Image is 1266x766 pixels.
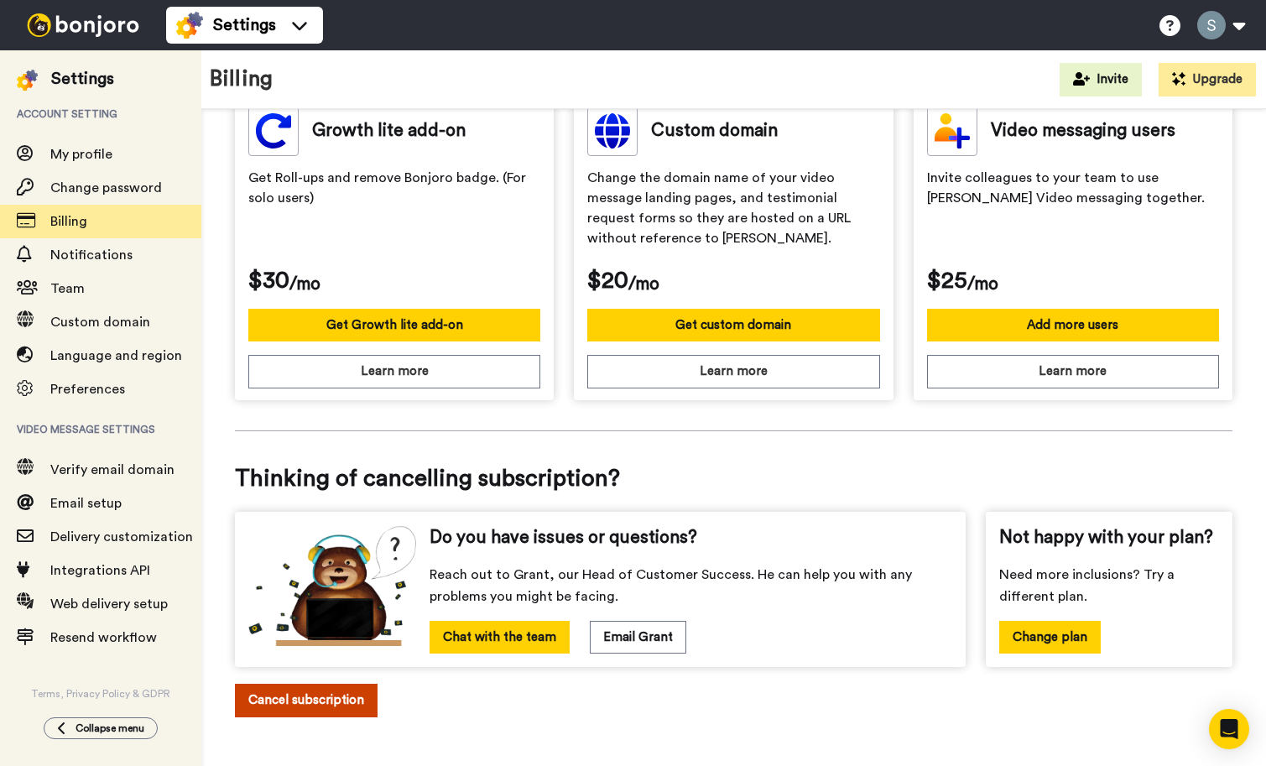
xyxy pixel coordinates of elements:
[927,355,1219,388] button: Learn more
[20,13,146,37] img: bj-logo-header-white.svg
[927,106,977,156] img: team-members.svg
[50,248,133,262] span: Notifications
[927,263,967,297] span: $25
[50,282,85,295] span: Team
[50,181,162,195] span: Change password
[999,564,1219,607] span: Need more inclusions? Try a different plan.
[430,621,570,654] button: Chat with the team
[927,168,1219,252] span: Invite colleagues to your team to use [PERSON_NAME] Video messaging together.
[587,168,879,252] span: Change the domain name of your video message landing pages, and testimonial request forms so they...
[50,148,112,161] span: My profile
[235,684,378,716] button: Cancel subscription
[248,525,416,646] img: cs-bear.png
[50,463,175,477] span: Verify email domain
[430,564,953,607] span: Reach out to Grant, our Head of Customer Success. He can help you with any problems you might be ...
[967,272,998,297] span: /mo
[587,309,879,341] button: Get custom domain
[50,315,150,329] span: Custom domain
[590,621,686,654] button: Email Grant
[176,12,203,39] img: settings-colored.svg
[991,118,1175,143] span: Video messaging users
[210,67,273,91] h1: Billing
[50,349,182,362] span: Language and region
[1060,63,1142,96] button: Invite
[651,118,778,143] span: Custom domain
[927,309,1219,341] button: Add more users
[1159,63,1256,96] button: Upgrade
[312,118,466,143] span: Growth lite add-on
[50,383,125,396] span: Preferences
[213,13,276,37] span: Settings
[235,684,1232,742] a: Cancel subscription
[44,717,158,739] button: Collapse menu
[50,215,87,228] span: Billing
[999,525,1213,550] span: Not happy with your plan?
[76,722,144,735] span: Collapse menu
[51,67,114,91] div: Settings
[50,597,168,611] span: Web delivery setup
[50,564,150,577] span: Integrations API
[587,263,628,297] span: $20
[1209,709,1249,749] div: Open Intercom Messenger
[430,525,697,550] span: Do you have issues or questions?
[587,106,638,156] img: custom-domain.svg
[50,631,157,644] span: Resend workflow
[999,621,1101,654] button: Change plan
[289,272,320,297] span: /mo
[50,530,193,544] span: Delivery customization
[248,168,540,252] span: Get Roll-ups and remove Bonjoro badge. (For solo users)
[248,263,289,297] span: $30
[248,106,299,156] img: group-messaging.svg
[248,355,540,388] button: Learn more
[248,309,540,341] button: Get Growth lite add-on
[587,355,879,388] button: Learn more
[50,497,122,510] span: Email setup
[235,461,1232,495] span: Thinking of cancelling subscription?
[628,272,659,297] span: /mo
[17,70,38,91] img: settings-colored.svg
